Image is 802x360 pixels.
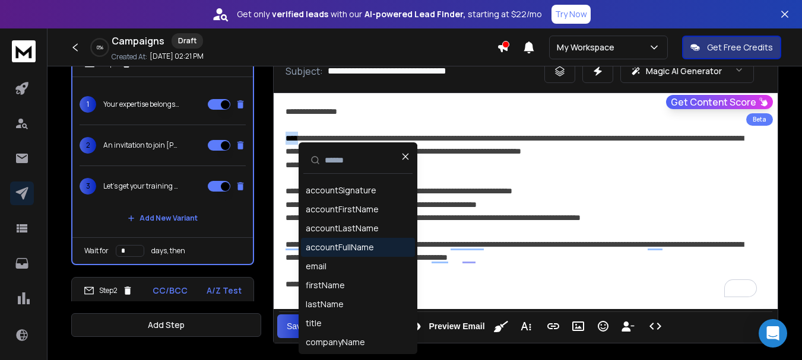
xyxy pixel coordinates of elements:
button: Clean HTML [490,314,512,338]
li: Step1CC/BCCA/Z Test1Your expertise belongs on Upscend2An invitation to join [PERSON_NAME]’s curat... [71,49,254,265]
span: Preview Email [426,321,487,332]
strong: verified leads [272,8,328,20]
div: Step 2 [84,285,133,296]
strong: AI-powered Lead Finder, [364,8,465,20]
button: Try Now [551,5,591,24]
button: Get Content Score [666,95,773,109]
p: [DATE] 02:21 PM [150,52,204,61]
p: Let’s get your training in front of new corporate audiences [103,181,179,191]
p: My Workspace [557,42,619,53]
button: Preview Email [404,314,487,338]
p: A/Z Test [207,285,242,297]
span: 1 [80,96,96,113]
button: Insert Unsubscribe Link [617,314,639,338]
div: accountFullName [306,241,374,253]
h1: Campaigns [112,34,164,48]
p: Get Free Credits [707,42,773,53]
p: Created At: [112,52,147,62]
p: days, then [151,246,185,256]
div: Draft [172,33,203,49]
button: Insert Image (Ctrl+P) [567,314,589,338]
div: accountSignature [306,184,376,196]
p: CC/BCC [153,285,188,297]
button: Insert Link (Ctrl+K) [542,314,565,338]
button: Emoticons [592,314,614,338]
button: More Text [515,314,537,338]
p: Magic AI Generator [646,65,722,77]
p: Your expertise belongs on Upscend [103,100,179,109]
div: accountLastName [306,222,379,234]
button: Add Step [71,313,261,337]
div: lastName [306,298,344,310]
img: logo [12,40,36,62]
div: Beta [746,113,773,126]
p: Subject: [286,64,323,78]
button: Add New Variant [118,206,207,230]
p: Try Now [555,8,587,20]
div: companyName [306,336,365,348]
div: accountFirstName [306,203,379,215]
p: Wait for [84,246,109,256]
div: firstName [306,279,345,291]
span: 2 [80,137,96,154]
p: 0 % [97,44,103,51]
div: To enrich screen reader interactions, please activate Accessibility in Grammarly extension settings [274,93,778,309]
p: An invitation to join [PERSON_NAME]’s curated learning marketplace [103,141,179,150]
div: title [306,317,322,329]
div: Open Intercom Messenger [759,319,787,348]
button: Code View [644,314,667,338]
button: Magic AI Generator [620,59,754,83]
button: Get Free Credits [682,36,781,59]
button: Save [277,314,315,338]
span: 3 [80,178,96,195]
div: email [306,260,326,272]
p: Get only with our starting at $22/mo [237,8,542,20]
